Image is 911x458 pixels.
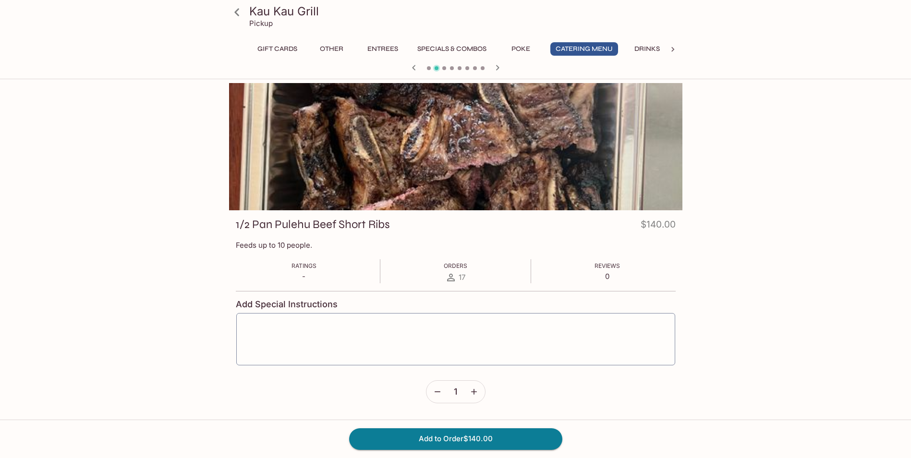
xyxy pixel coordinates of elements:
button: Entrees [361,42,404,56]
div: 1/2 Pan Pulehu Beef Short Ribs [229,83,682,210]
button: Drinks [626,42,669,56]
h4: Add Special Instructions [236,299,676,310]
p: 0 [595,272,620,281]
p: Feeds up to 10 people. [236,241,676,250]
button: Add to Order$140.00 [349,428,562,449]
button: Other [310,42,353,56]
h3: 1/2 Pan Pulehu Beef Short Ribs [236,217,390,232]
span: 1 [454,386,457,397]
p: Pickup [249,19,273,28]
h3: Kau Kau Grill [249,4,679,19]
span: Ratings [292,262,316,269]
button: Specials & Combos [412,42,492,56]
p: - [292,272,316,281]
button: Catering Menu [550,42,618,56]
button: Gift Cards [252,42,303,56]
span: Orders [444,262,467,269]
h4: $140.00 [641,217,676,236]
span: Reviews [595,262,620,269]
span: 17 [459,273,465,282]
button: Poke [499,42,543,56]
